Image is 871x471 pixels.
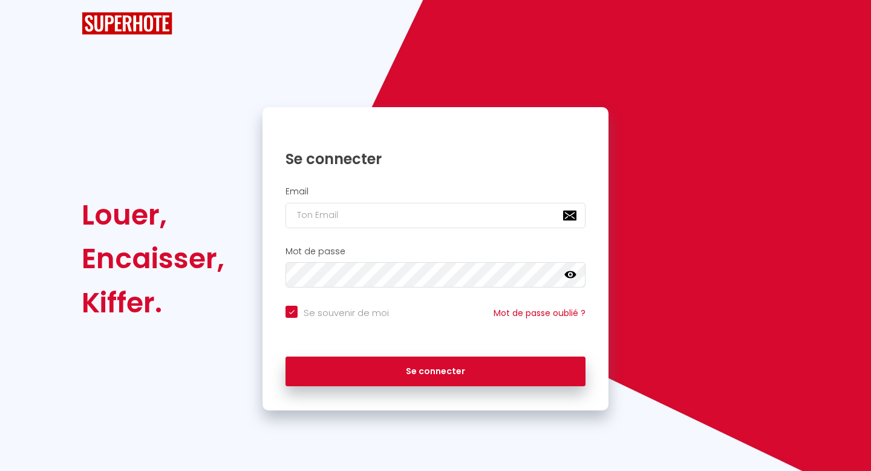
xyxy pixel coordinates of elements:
[82,193,224,237] div: Louer,
[494,307,586,319] a: Mot de passe oublié ?
[82,281,224,324] div: Kiffer.
[285,203,586,228] input: Ton Email
[285,150,586,168] h1: Se connecter
[82,12,172,35] img: SuperHote logo
[285,357,586,387] button: Se connecter
[82,237,224,280] div: Encaisser,
[285,186,586,197] h2: Email
[285,246,586,257] h2: Mot de passe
